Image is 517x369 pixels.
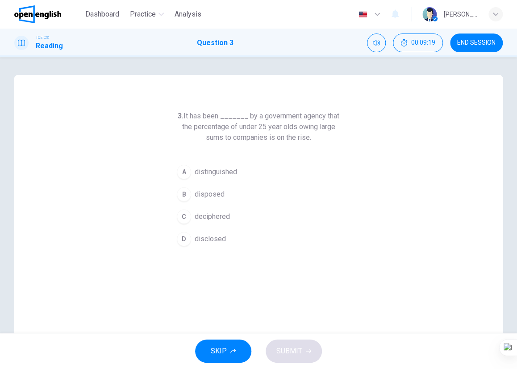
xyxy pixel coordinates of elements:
[177,165,191,179] div: A
[173,161,344,183] button: Adistinguished
[173,205,344,228] button: Cdeciphered
[457,39,496,46] span: END SESSION
[175,9,201,20] span: Analysis
[367,34,386,52] div: Mute
[178,112,183,120] strong: 3.
[195,340,251,363] button: SKIP
[211,345,227,357] span: SKIP
[195,189,225,200] span: disposed
[393,34,443,52] button: 00:09:19
[82,6,123,22] button: Dashboard
[195,211,230,222] span: deciphered
[177,232,191,246] div: D
[393,34,443,52] div: Hide
[36,41,63,51] h1: Reading
[14,5,61,23] img: OpenEnglish logo
[173,228,344,250] button: Ddisclosed
[422,7,437,21] img: Profile picture
[411,39,435,46] span: 00:09:19
[195,167,237,177] span: distinguished
[195,234,226,244] span: disclosed
[173,111,344,143] h6: It has been _______ by a government agency that the percentage of under 25 year olds owing large ...
[173,183,344,205] button: Bdisposed
[85,9,119,20] span: Dashboard
[126,6,167,22] button: Practice
[36,34,49,41] span: TOEIC®
[357,11,368,18] img: en
[130,9,156,20] span: Practice
[444,9,478,20] div: [PERSON_NAME]
[177,187,191,201] div: B
[450,34,503,52] button: END SESSION
[171,6,205,22] button: Analysis
[14,5,82,23] a: OpenEnglish logo
[177,210,191,224] div: C
[197,38,233,48] h1: Question 3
